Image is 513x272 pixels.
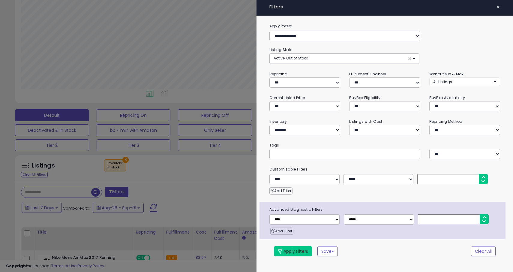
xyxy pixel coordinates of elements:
[265,166,505,173] small: Customizable Filters
[270,228,293,235] button: Add Filter
[471,246,496,256] button: Clear All
[349,71,386,77] small: Fulfillment Channel
[269,47,292,52] small: Listing State
[429,95,465,100] small: BuyBox Availability
[269,5,500,10] h4: Filters
[274,56,308,61] span: Active, Out of Stock
[494,3,502,11] button: ×
[270,54,419,64] button: Active, Out of Stock ×
[265,206,506,213] span: Advanced Diagnostic Filters
[433,79,452,84] span: All Listings
[269,187,292,195] button: Add Filter
[269,95,305,100] small: Current Listed Price
[265,23,505,29] label: Apply Preset:
[496,3,500,11] span: ×
[317,246,338,256] button: Save
[269,119,287,124] small: Inventory
[269,71,287,77] small: Repricing
[349,119,382,124] small: Listings with Cost
[429,71,464,77] small: Without Min & Max
[408,56,412,62] span: ×
[265,142,505,149] small: Tags
[274,246,312,256] button: Apply Filters
[429,119,463,124] small: Repricing Method
[349,95,380,100] small: BuyBox Eligibility
[429,77,500,86] button: All Listings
